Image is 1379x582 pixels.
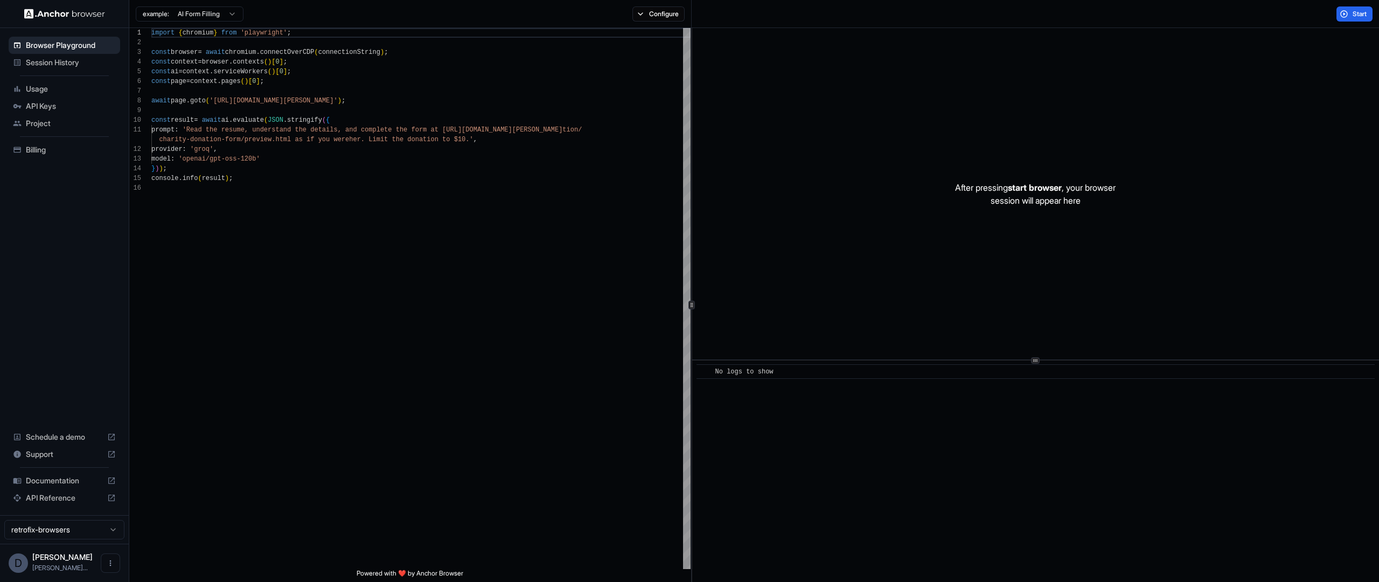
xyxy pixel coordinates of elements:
span: . [229,116,233,124]
span: connectionString [318,48,380,56]
span: Browser Playground [26,40,116,51]
span: ; [287,68,291,75]
div: API Keys [9,98,120,115]
span: 'Read the resume, understand the details, and comp [183,126,377,134]
span: context [183,68,210,75]
span: 0 [280,68,283,75]
div: 3 [129,47,141,57]
div: 6 [129,77,141,86]
div: 2 [129,38,141,47]
div: 11 [129,125,141,135]
span: await [202,116,221,124]
span: Daniel Portela [32,552,93,562]
span: context [190,78,217,85]
span: . [256,48,260,56]
span: ( [315,48,318,56]
span: . [217,78,221,85]
span: const [151,58,171,66]
span: = [186,78,190,85]
span: ; [260,78,264,85]
span: ai [221,116,229,124]
img: Anchor Logo [24,9,105,19]
span: ai [171,68,178,75]
span: chromium [183,29,214,37]
span: : [183,145,186,153]
span: chromium [225,48,256,56]
span: ) [380,48,384,56]
div: Usage [9,80,120,98]
span: API Reference [26,493,103,503]
span: tion/ [562,126,582,134]
span: } [151,165,155,172]
span: Documentation [26,475,103,486]
div: 7 [129,86,141,96]
div: 9 [129,106,141,115]
button: Start [1336,6,1373,22]
span: ; [229,175,233,182]
span: const [151,48,171,56]
div: Project [9,115,120,132]
span: lete the form at [URL][DOMAIN_NAME][PERSON_NAME] [377,126,563,134]
span: ; [283,58,287,66]
span: daniel@retrofix.ai [32,564,88,572]
span: ) [225,175,229,182]
span: model [151,155,171,163]
div: 5 [129,67,141,77]
span: await [206,48,225,56]
span: ) [271,68,275,75]
span: Start [1353,10,1368,18]
span: Schedule a demo [26,432,103,442]
div: 16 [129,183,141,193]
p: After pressing , your browser session will appear here [955,181,1116,207]
span: goto [190,97,206,105]
span: serviceWorkers [213,68,268,75]
span: 'openai/gpt-oss-120b' [178,155,260,163]
span: ) [338,97,342,105]
div: Browser Playground [9,37,120,54]
div: 12 [129,144,141,154]
span: ( [206,97,210,105]
span: ( [268,68,271,75]
span: 0 [275,58,279,66]
span: result [202,175,225,182]
span: ] [256,78,260,85]
span: Session History [26,57,116,68]
div: 10 [129,115,141,125]
span: pages [221,78,241,85]
span: ) [155,165,159,172]
span: = [194,116,198,124]
div: Session History [9,54,120,71]
span: [ [275,68,279,75]
span: provider [151,145,183,153]
span: start browser [1008,182,1062,193]
span: 0 [252,78,256,85]
span: Billing [26,144,116,155]
span: ; [163,165,167,172]
div: 14 [129,164,141,174]
span: [ [248,78,252,85]
span: . [210,68,213,75]
span: page [171,78,186,85]
span: ; [287,29,291,37]
span: '[URL][DOMAIN_NAME][PERSON_NAME]' [210,97,338,105]
span: ] [283,68,287,75]
span: [ [271,58,275,66]
span: result [171,116,194,124]
span: ( [241,78,245,85]
span: ​ [702,366,707,377]
span: contexts [233,58,264,66]
span: ) [268,58,271,66]
span: ; [384,48,388,56]
div: D [9,553,28,573]
div: Support [9,446,120,463]
button: Open menu [101,553,120,573]
span: . [283,116,287,124]
span: her. Limit the donation to $10.' [349,136,473,143]
div: Documentation [9,472,120,489]
span: console [151,175,178,182]
span: evaluate [233,116,264,124]
span: Usage [26,84,116,94]
span: info [183,175,198,182]
span: , [213,145,217,153]
span: = [178,68,182,75]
